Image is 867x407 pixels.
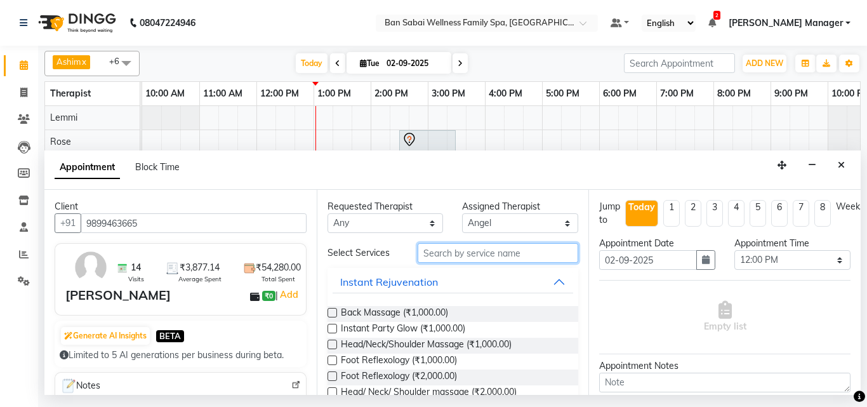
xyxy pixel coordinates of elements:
input: Search Appointment [624,53,735,73]
input: 2025-09-02 [383,54,446,73]
div: Today [628,201,655,214]
span: Rose [50,136,71,147]
span: Today [296,53,328,73]
a: 10:00 AM [142,84,188,103]
input: yyyy-mm-dd [599,250,697,270]
button: Close [832,156,850,175]
a: 2:00 PM [371,84,411,103]
span: Tue [357,58,383,68]
span: Notes [60,378,100,394]
div: Jump to [599,200,620,227]
span: Foot Reflexology (₹2,000.00) [341,370,457,385]
span: Average Spent [178,274,222,284]
span: | [275,287,300,302]
a: 7:00 PM [657,84,697,103]
span: ₹54,280.00 [256,261,301,274]
span: ADD NEW [746,58,783,68]
li: 3 [706,200,723,227]
span: Head/ Neck/ Shoulder massage (₹2,000.00) [341,385,517,401]
input: Search by service name [418,243,579,263]
div: Assigned Therapist [462,200,578,213]
a: 8:00 PM [714,84,754,103]
div: Select Services [318,246,408,260]
span: ₹3,877.14 [180,261,220,274]
span: Visits [128,274,144,284]
a: 1:00 PM [314,84,354,103]
a: 4:00 PM [486,84,526,103]
span: 2 [713,11,720,20]
span: Therapist [50,88,91,99]
button: Generate AI Insights [61,327,150,345]
span: Empty list [704,301,746,333]
a: Add [278,287,300,302]
span: BETA [156,330,184,342]
span: Head/Neck/Shoulder Massage (₹1,000.00) [341,338,512,354]
img: avatar [72,249,109,286]
img: logo [32,5,119,41]
span: Foot Reflexology (₹1,000.00) [341,354,457,370]
li: 1 [663,200,680,227]
div: Requested Therapist [328,200,444,213]
button: +91 [55,213,81,233]
div: Appointment Date [599,237,715,250]
span: +6 [109,56,129,66]
b: 08047224946 [140,5,195,41]
span: Ashim [56,57,81,67]
div: [PERSON_NAME] [PERSON_NAME] ( Husband [PERSON_NAME] ), TK01, 02:30 PM-03:30 PM, Deep Tissue Massa... [400,132,454,159]
div: Weeks [836,200,864,213]
div: Limited to 5 AI generations per business during beta. [60,349,301,362]
div: [PERSON_NAME] [65,286,171,305]
li: 8 [814,200,831,227]
div: Appointment Time [734,237,850,250]
a: 5:00 PM [543,84,583,103]
a: 3:00 PM [428,84,468,103]
div: Appointment Notes [599,359,850,373]
li: 5 [750,200,766,227]
span: [PERSON_NAME] Manager [729,17,843,30]
div: Client [55,200,307,213]
a: 6:00 PM [600,84,640,103]
li: 2 [685,200,701,227]
span: Instant Party Glow (₹1,000.00) [341,322,465,338]
a: 9:00 PM [771,84,811,103]
button: Instant Rejuvenation [333,270,574,293]
a: 12:00 PM [257,84,302,103]
li: 4 [728,200,745,227]
input: Search by Name/Mobile/Email/Code [81,213,307,233]
span: 14 [131,261,141,274]
span: Lemmi [50,112,77,123]
button: ADD NEW [743,55,786,72]
li: 6 [771,200,788,227]
div: Instant Rejuvenation [340,274,438,290]
span: Back Massage (₹1,000.00) [341,306,448,322]
li: 7 [793,200,809,227]
span: Total Spent [261,274,295,284]
a: x [81,57,86,67]
a: 2 [708,17,716,29]
span: ₹0 [262,291,275,301]
a: 11:00 AM [200,84,246,103]
span: Block Time [135,161,180,173]
span: Appointment [55,156,120,179]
